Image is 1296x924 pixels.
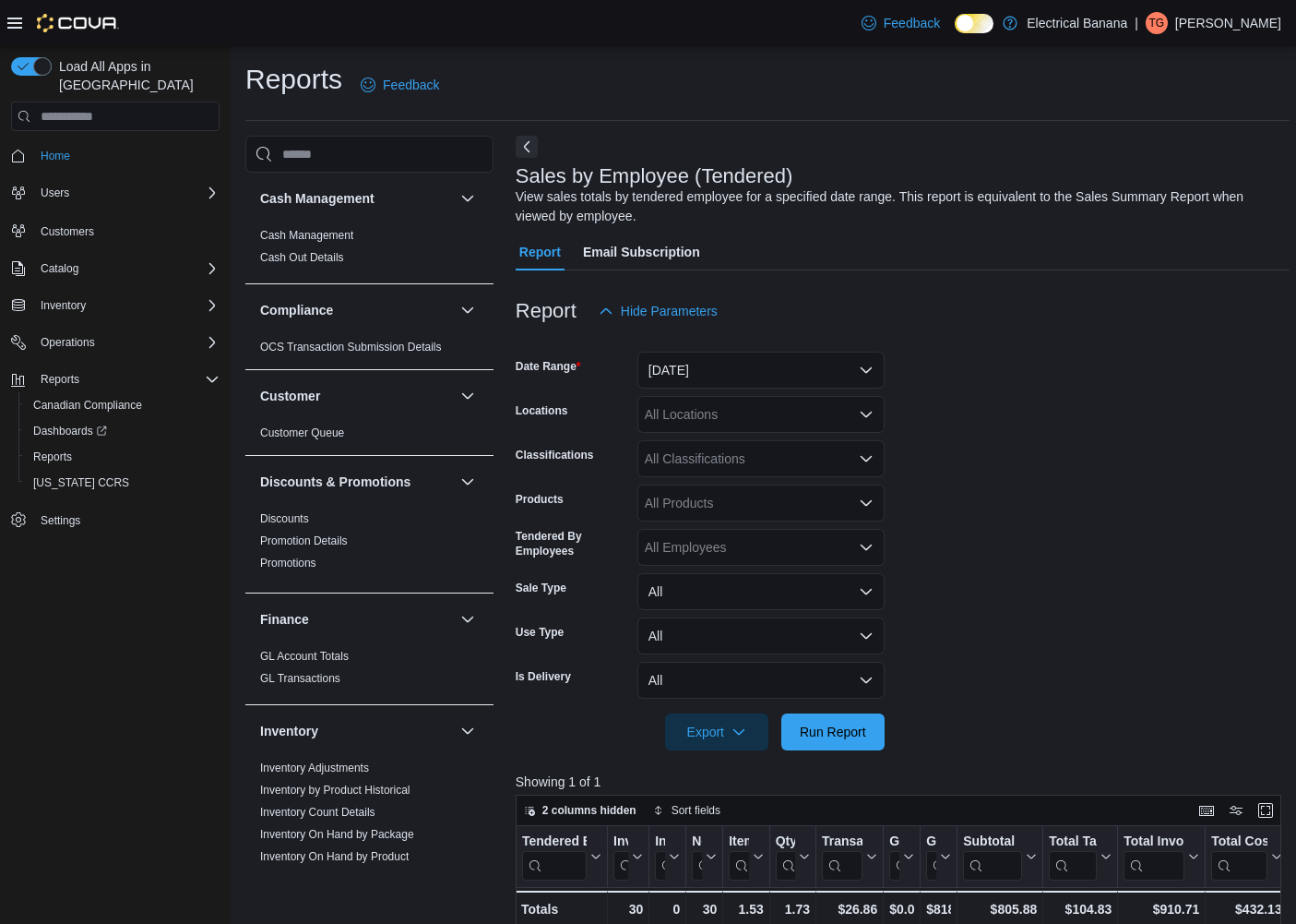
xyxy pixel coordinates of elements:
[457,187,479,210] button: Cash Management
[33,144,220,167] span: Home
[260,649,349,664] span: GL Account Totals
[33,182,220,204] span: Users
[4,256,227,282] button: Catalog
[52,57,220,94] span: Load All Apps in [GEOGRAPHIC_DATA]
[260,340,442,354] span: OCS Transaction Submission Details
[1146,12,1168,34] div: Ted Gzebb
[18,392,227,418] button: Canadian Compliance
[26,394,149,416] a: Canadian Compliance
[1027,12,1127,34] p: Electrical Banana
[729,834,749,881] div: Items Per Transaction
[1225,799,1247,822] button: Display options
[260,762,369,774] a: Inventory Adjustments
[889,834,899,851] div: Gift Cards
[591,293,725,330] button: Hide Parameters
[884,14,940,32] span: Feedback
[665,714,768,750] button: Export
[516,403,568,418] label: Locations
[260,511,309,526] span: Discounts
[955,14,993,33] input: Dark Mode
[11,135,220,582] nav: Complex example
[1124,834,1199,881] button: Total Invoiced
[955,33,956,34] span: Dark Mode
[516,581,566,595] label: Sale Type
[33,398,142,413] span: Canadian Compliance
[260,672,340,685] a: GL Transactions
[889,834,914,881] button: Gift Cards
[516,136,538,158] button: Next
[33,509,220,532] span: Settings
[889,898,914,920] div: $0.00
[26,472,137,494] a: [US_STATE] CCRS
[260,189,375,208] h3: Cash Management
[522,834,587,881] div: Tendered Employee
[260,189,453,208] button: Cash Management
[1211,834,1266,851] div: Total Cost
[4,180,227,206] button: Users
[26,394,220,416] span: Canadian Compliance
[1124,898,1199,920] div: $910.71
[33,331,102,354] button: Operations
[41,335,95,350] span: Operations
[245,224,493,283] div: Cash Management
[260,473,410,491] h3: Discounts & Promotions
[260,784,410,797] a: Inventory by Product Historical
[516,773,1290,791] p: Showing 1 of 1
[33,258,86,280] button: Catalog
[260,473,453,491] button: Discounts & Promotions
[1254,799,1277,822] button: Enter fullscreen
[18,444,227,470] button: Reports
[33,258,220,280] span: Catalog
[260,722,318,740] h3: Inventory
[854,5,947,42] a: Feedback
[33,294,220,317] span: Inventory
[260,806,375,819] a: Inventory Count Details
[33,219,220,242] span: Customers
[33,331,220,354] span: Operations
[33,510,88,532] a: Settings
[260,722,453,740] button: Inventory
[4,366,227,392] button: Reports
[655,834,665,881] div: Invoices Ref
[33,368,220,390] span: Reports
[637,352,885,389] button: [DATE]
[519,234,561,270] span: Report
[672,803,720,818] span: Sort fields
[676,714,757,750] span: Export
[383,76,439,94] span: Feedback
[260,426,344,440] span: Customer Queue
[260,534,348,548] span: Promotion Details
[729,834,764,881] button: Items Per Transaction
[522,834,587,851] div: Tendered Employee
[516,165,793,187] h3: Sales by Employee (Tendered)
[260,251,344,264] a: Cash Out Details
[583,234,700,270] span: Email Subscription
[4,217,227,244] button: Customers
[1149,12,1165,34] span: TG
[516,625,564,640] label: Use Type
[33,475,129,490] span: [US_STATE] CCRS
[260,805,375,820] span: Inventory Count Details
[1049,834,1112,881] button: Total Tax
[637,618,885,654] button: All
[260,828,414,841] a: Inventory On Hand by Package
[260,610,309,629] h3: Finance
[776,834,810,881] button: Qty Per Transaction
[859,451,874,466] button: Open list of options
[692,834,702,881] div: Net Sold
[457,299,479,321] button: Compliance
[822,834,862,881] div: Transaction Average
[260,849,409,864] span: Inventory On Hand by Product
[33,424,107,438] span: Dashboards
[926,834,936,851] div: Gross Sales
[889,834,899,881] div: Gift Card Sales
[963,834,1022,851] div: Subtotal
[692,834,702,851] div: Net Sold
[822,834,877,881] button: Transaction Average
[33,368,87,390] button: Reports
[1195,799,1218,822] button: Keyboard shortcuts
[655,834,665,851] div: Invoices Ref
[33,221,101,243] a: Customers
[457,720,479,742] button: Inventory
[926,898,951,920] div: $818.73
